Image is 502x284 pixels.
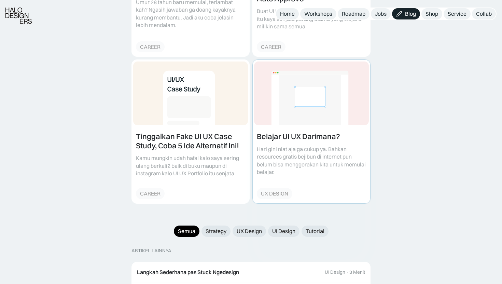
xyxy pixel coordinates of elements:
[306,228,324,235] div: Tutorial
[300,8,336,19] a: Workshops
[476,10,492,17] div: Collab
[392,8,420,19] a: Blog
[325,269,345,275] div: UI Design
[276,8,299,19] a: Home
[137,269,239,276] div: Langkah Sederhana pas Stuck Ngedesign
[371,8,391,19] a: Jobs
[426,10,438,17] div: Shop
[346,269,349,275] div: ·
[272,228,295,235] div: UI Design
[338,8,369,19] a: Roadmap
[421,8,442,19] a: Shop
[375,10,387,17] div: Jobs
[448,10,466,17] div: Service
[131,262,371,283] a: Langkah Sederhana pas Stuck NgedesignUI Design·3 Menit
[472,8,496,19] a: Collab
[342,10,365,17] div: Roadmap
[280,10,295,17] div: Home
[206,228,226,235] div: Strategy
[304,10,332,17] div: Workshops
[405,10,416,17] div: Blog
[349,269,365,275] div: 3 Menit
[178,228,195,235] div: Semua
[131,248,171,254] div: ARTIKEL LAINNYA
[444,8,471,19] a: Service
[237,228,262,235] div: UX Design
